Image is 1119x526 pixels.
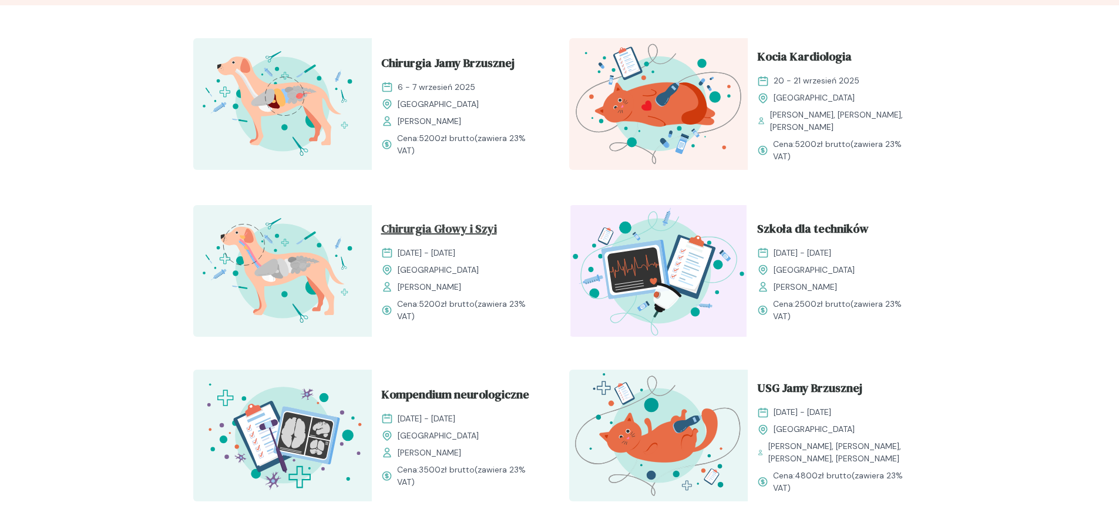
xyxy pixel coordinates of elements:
span: [GEOGRAPHIC_DATA] [774,92,855,104]
span: [DATE] - [DATE] [774,406,831,418]
span: [GEOGRAPHIC_DATA] [774,423,855,435]
span: Cena: (zawiera 23% VAT) [773,470,917,494]
img: Z2B_FZbqstJ98k08_Technicy_T.svg [569,205,748,337]
span: [GEOGRAPHIC_DATA] [398,264,479,276]
span: [DATE] - [DATE] [398,247,455,259]
img: aHfXlEMqNJQqH-jZ_KociaKardio_T.svg [569,38,748,170]
span: [PERSON_NAME], [PERSON_NAME], [PERSON_NAME] [770,109,916,133]
span: Chirurgia Jamy Brzusznej [381,54,515,76]
span: [DATE] - [DATE] [398,413,455,425]
span: 4800 zł brutto [795,470,852,481]
span: Kompendium neurologiczne [381,386,529,408]
span: Cena: (zawiera 23% VAT) [397,132,541,157]
span: [GEOGRAPHIC_DATA] [398,98,479,110]
span: 5200 zł brutto [795,139,851,149]
span: [PERSON_NAME], [PERSON_NAME], [PERSON_NAME], [PERSON_NAME] [768,440,917,465]
span: 5200 zł brutto [419,299,475,309]
span: USG Jamy Brzusznej [757,379,862,401]
span: 5200 zł brutto [419,133,475,143]
a: Chirurgia Głowy i Szyi [381,220,541,242]
a: Szkoła dla techników [757,220,917,242]
span: [GEOGRAPHIC_DATA] [398,430,479,442]
img: ZpbG_h5LeNNTxNnP_USG_JB_T.svg [569,370,748,501]
span: Cena: (zawiera 23% VAT) [397,298,541,323]
span: 6 - 7 wrzesień 2025 [398,81,475,93]
span: Cena: (zawiera 23% VAT) [773,298,917,323]
span: 20 - 21 wrzesień 2025 [774,75,859,87]
a: Kompendium neurologiczne [381,386,541,408]
img: aHfRokMqNJQqH-fc_ChiruJB_T.svg [193,38,372,170]
span: 2500 zł brutto [795,299,851,309]
span: [PERSON_NAME] [398,115,461,128]
span: 3500 zł brutto [419,464,475,475]
span: [PERSON_NAME] [398,281,461,293]
span: Chirurgia Głowy i Szyi [381,220,497,242]
span: Kocia Kardiologia [757,48,852,70]
span: [DATE] - [DATE] [774,247,831,259]
span: [PERSON_NAME] [774,281,837,293]
span: Cena: (zawiera 23% VAT) [773,138,917,163]
span: [GEOGRAPHIC_DATA] [774,264,855,276]
span: [PERSON_NAME] [398,447,461,459]
img: Z2B805bqstJ98kzs_Neuro_T.svg [193,370,372,501]
span: Szkoła dla techników [757,220,869,242]
a: Chirurgia Jamy Brzusznej [381,54,541,76]
a: Kocia Kardiologia [757,48,917,70]
a: USG Jamy Brzusznej [757,379,917,401]
img: ZqFXfB5LeNNTxeHy_ChiruGS_T.svg [193,205,372,337]
span: Cena: (zawiera 23% VAT) [397,464,541,488]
